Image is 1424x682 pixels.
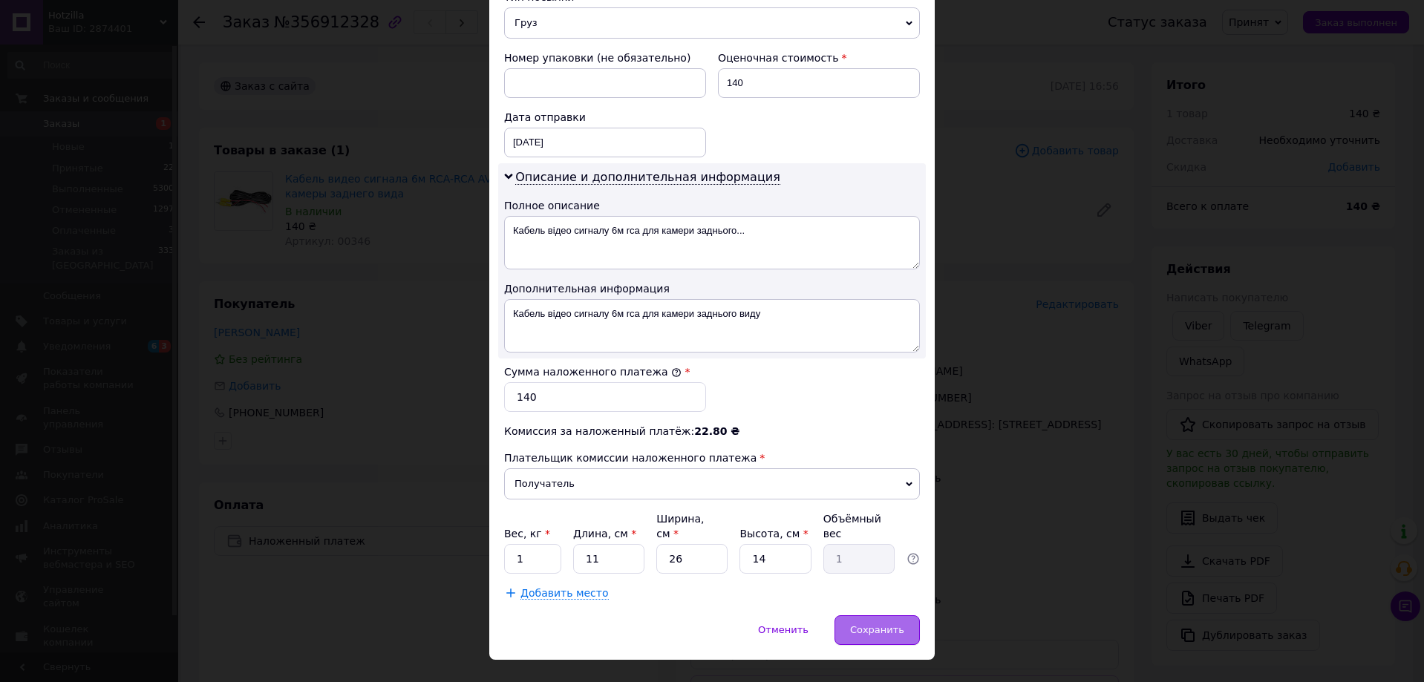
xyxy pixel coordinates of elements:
[504,452,757,464] span: Плательщик комиссии наложенного платежа
[504,110,706,125] div: Дата отправки
[573,528,636,540] label: Длина, см
[656,513,704,540] label: Ширина, см
[504,198,920,213] div: Полное описание
[694,425,739,437] span: 22.80 ₴
[515,170,780,185] span: Описание и дополнительная информация
[718,50,920,65] div: Оценочная стоимость
[520,587,609,600] span: Добавить место
[504,424,920,439] div: Комиссия за наложенный платёж:
[504,366,682,378] label: Сумма наложенного платежа
[739,528,808,540] label: Высота, см
[504,299,920,353] textarea: Кабель відео сигналу 6м rca для камери заднього виду
[504,528,550,540] label: Вес, кг
[504,50,706,65] div: Номер упаковки (не обязательно)
[504,7,920,39] span: Груз
[504,468,920,499] span: Получатель
[850,624,904,635] span: Сохранить
[504,281,920,296] div: Дополнительная информация
[823,511,895,541] div: Объёмный вес
[504,216,920,269] textarea: Кабель відео сигналу 6м rca для камери заднього...
[758,624,809,635] span: Отменить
